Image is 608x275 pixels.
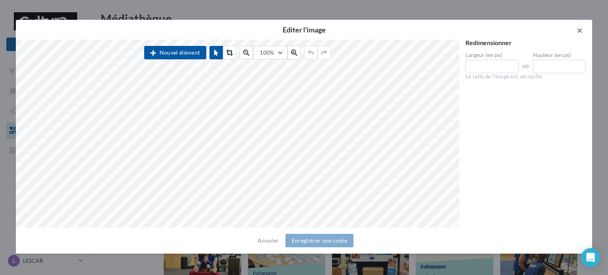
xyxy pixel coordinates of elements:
[533,52,586,58] label: Hauteur (en px)
[144,46,206,59] button: Nouvel élément
[465,52,519,58] label: Largeur (en px)
[465,73,586,80] div: Le ratio de l'image est verrouillé
[28,26,579,33] h2: Editer l'image
[285,234,353,247] button: Enregistrer une copie
[465,40,586,46] div: Redimensionner
[253,46,287,59] button: 100%
[255,236,282,245] button: Annuler
[581,248,600,267] div: Open Intercom Messenger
